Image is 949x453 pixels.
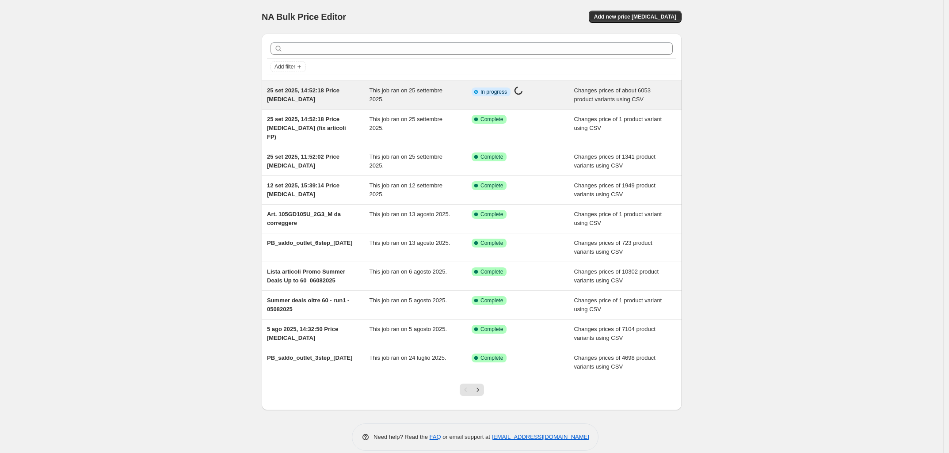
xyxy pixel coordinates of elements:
span: Complete [480,240,503,247]
span: 25 set 2025, 11:52:02 Price [MEDICAL_DATA] [267,153,339,169]
button: Add filter [271,61,306,72]
span: This job ran on 25 settembre 2025. [370,153,442,169]
span: Need help? Read the [374,434,430,440]
span: 12 set 2025, 15:39:14 Price [MEDICAL_DATA] [267,182,339,198]
span: Changes prices of 723 product variants using CSV [574,240,652,255]
span: Changes prices of 4698 product variants using CSV [574,354,656,370]
span: Changes prices of 10302 product variants using CSV [574,268,659,284]
span: Complete [480,182,503,189]
span: NA Bulk Price Editor [262,12,346,22]
span: or email support at [441,434,492,440]
span: This job ran on 13 agosto 2025. [370,240,450,246]
span: Lista articoli Promo Summer Deals Up to 60_06082025 [267,268,345,284]
span: Changes prices of 1949 product variants using CSV [574,182,656,198]
button: Next [472,384,484,396]
span: This job ran on 25 settembre 2025. [370,116,442,131]
span: This job ran on 13 agosto 2025. [370,211,450,217]
span: Changes price of 1 product variant using CSV [574,116,662,131]
span: This job ran on 5 agosto 2025. [370,326,447,332]
span: Add new price [MEDICAL_DATA] [594,13,676,20]
span: This job ran on 6 agosto 2025. [370,268,447,275]
span: Complete [480,116,503,123]
a: [EMAIL_ADDRESS][DOMAIN_NAME] [492,434,589,440]
span: Complete [480,211,503,218]
span: Art. 105GD105U_2G3_M da correggere [267,211,341,226]
span: Changes prices of about 6053 product variants using CSV [574,87,651,103]
span: Complete [480,153,503,160]
span: Changes prices of 1341 product variants using CSV [574,153,656,169]
span: Complete [480,354,503,362]
span: This job ran on 24 luglio 2025. [370,354,446,361]
span: Changes price of 1 product variant using CSV [574,211,662,226]
span: This job ran on 25 settembre 2025. [370,87,442,103]
span: Changes prices of 7104 product variants using CSV [574,326,656,341]
button: Add new price [MEDICAL_DATA] [589,11,682,23]
span: This job ran on 5 agosto 2025. [370,297,447,304]
span: Summer deals oltre 60 - run1 - 05082025 [267,297,349,312]
span: This job ran on 12 settembre 2025. [370,182,442,198]
nav: Pagination [460,384,484,396]
span: Add filter [274,63,295,70]
span: 5 ago 2025, 14:32:50 Price [MEDICAL_DATA] [267,326,338,341]
span: Complete [480,297,503,304]
span: Complete [480,326,503,333]
span: In progress [480,88,507,95]
span: Complete [480,268,503,275]
span: PB_saldo_outlet_6step_[DATE] [267,240,352,246]
span: 25 set 2025, 14:52:18 Price [MEDICAL_DATA] [267,87,339,103]
span: Changes price of 1 product variant using CSV [574,297,662,312]
span: 25 set 2025, 14:52:18 Price [MEDICAL_DATA] (fix articoli FP) [267,116,346,140]
a: FAQ [430,434,441,440]
span: PB_saldo_outlet_3step_[DATE] [267,354,352,361]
